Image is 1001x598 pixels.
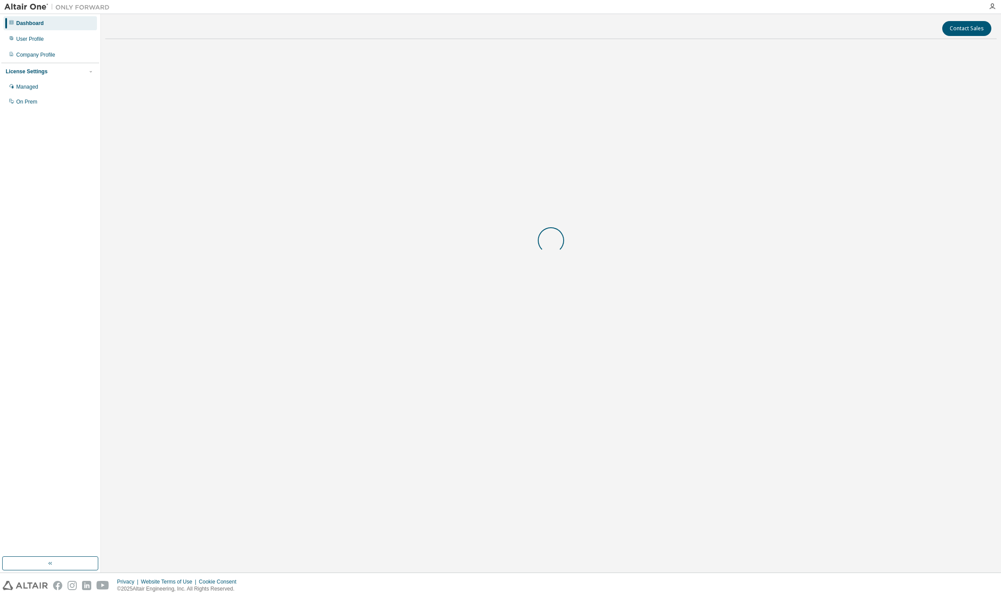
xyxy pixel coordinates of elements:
img: instagram.svg [68,581,77,590]
img: altair_logo.svg [3,581,48,590]
div: Privacy [117,578,141,585]
img: Altair One [4,3,114,11]
div: Cookie Consent [199,578,241,585]
div: Dashboard [16,20,44,27]
div: Managed [16,83,38,90]
img: facebook.svg [53,581,62,590]
img: linkedin.svg [82,581,91,590]
div: Website Terms of Use [141,578,199,585]
div: User Profile [16,36,44,43]
div: Company Profile [16,51,55,58]
div: License Settings [6,68,47,75]
p: © 2025 Altair Engineering, Inc. All Rights Reserved. [117,585,242,593]
div: On Prem [16,98,37,105]
button: Contact Sales [942,21,991,36]
img: youtube.svg [97,581,109,590]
